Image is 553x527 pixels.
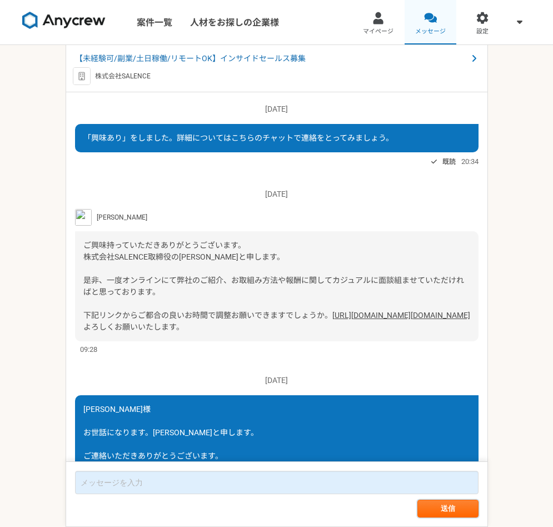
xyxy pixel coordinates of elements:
[22,12,106,29] img: 8DqYSo04kwAAAAASUVORK5CYII=
[75,103,479,115] p: [DATE]
[442,155,456,168] span: 既読
[75,375,479,386] p: [DATE]
[461,156,479,167] span: 20:34
[73,67,91,85] img: default_org_logo-42cde973f59100197ec2c8e796e4974ac8490bb5b08a0eb061ff975e4574aa76.png
[83,133,393,142] span: 「興味あり」をしました。詳細についてはこちらのチャットで連絡をとってみましょう。
[97,212,147,222] span: [PERSON_NAME]
[417,500,479,518] button: 送信
[83,405,337,519] span: [PERSON_NAME]様 お世話になります。[PERSON_NAME]と申します。 ご連絡いただきありがとうございます。 頂いたリンクより[DATE]17:00~17:30に面談を組ませてい...
[415,27,446,36] span: メッセージ
[75,188,479,200] p: [DATE]
[95,71,151,81] p: 株式会社SALENCE
[75,53,467,64] span: 【未経験可/副業/土日稼働/リモートOK】インサイドセールス募集
[476,27,489,36] span: 設定
[83,241,464,320] span: ご興味持っていただきありがとうございます。 株式会社SALENCE取締役の[PERSON_NAME]と申します。 是非、一度オンラインにて弊社のご紹介、お取組み方法や報酬に関してカジュアルに面談...
[332,311,470,320] a: [URL][DOMAIN_NAME][DOMAIN_NAME]
[363,27,393,36] span: マイページ
[80,344,97,355] span: 09:28
[83,322,184,331] span: よろしくお願いいたします。
[75,209,92,226] img: unnamed.png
